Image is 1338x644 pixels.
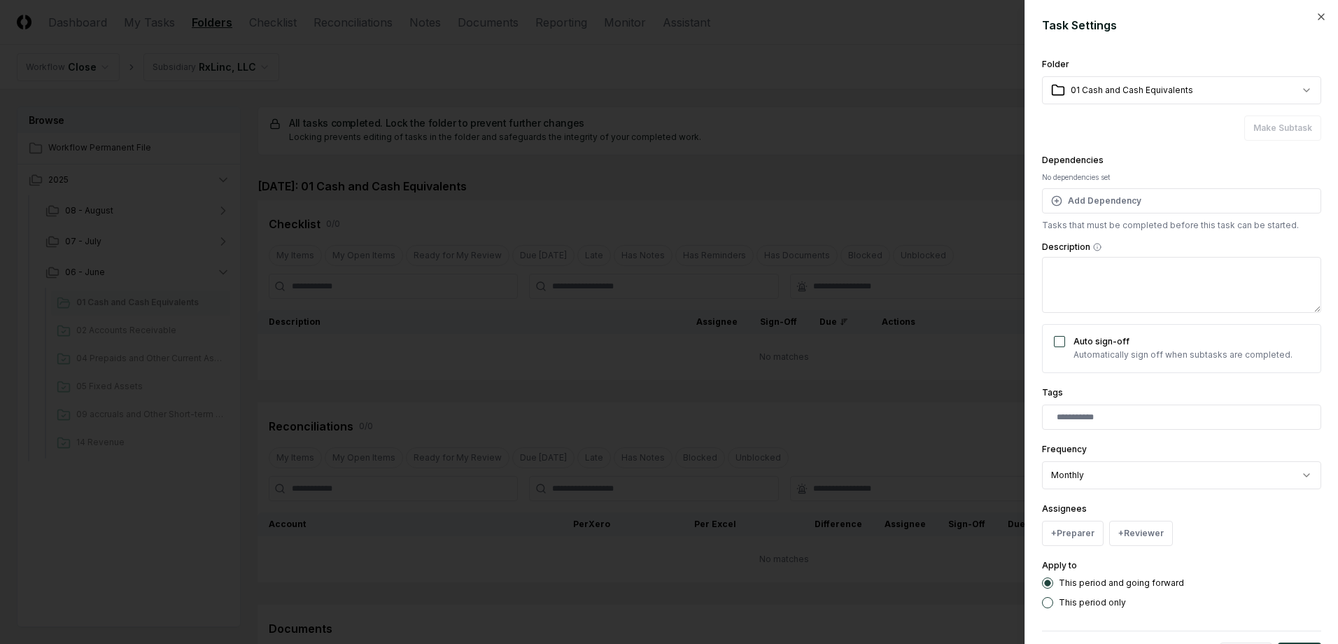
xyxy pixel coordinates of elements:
label: Dependencies [1042,155,1104,165]
label: Assignees [1042,503,1087,514]
label: Description [1042,243,1321,251]
label: Auto sign-off [1073,336,1129,346]
label: Folder [1042,59,1069,69]
p: Automatically sign off when subtasks are completed. [1073,349,1293,361]
div: No dependencies set [1042,172,1321,183]
label: This period and going forward [1059,579,1184,587]
button: +Preparer [1042,521,1104,546]
button: Add Dependency [1042,188,1321,213]
button: Description [1093,243,1101,251]
button: +Reviewer [1109,521,1173,546]
label: This period only [1059,598,1126,607]
label: Tags [1042,387,1063,398]
h2: Task Settings [1042,17,1321,34]
p: Tasks that must be completed before this task can be started. [1042,219,1321,232]
label: Apply to [1042,560,1077,570]
label: Frequency [1042,444,1087,454]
